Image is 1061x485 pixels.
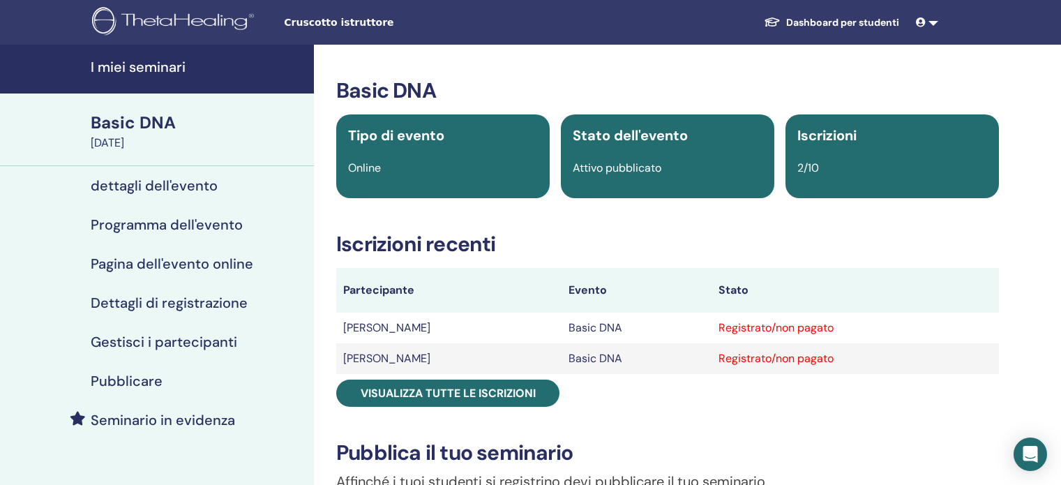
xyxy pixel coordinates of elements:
img: logo.png [92,7,259,38]
h4: Pubblicare [91,373,163,389]
span: Visualizza tutte le iscrizioni [361,386,536,401]
span: 2/10 [797,161,819,175]
a: Visualizza tutte le iscrizioni [336,380,559,407]
img: graduation-cap-white.svg [764,16,781,28]
div: Open Intercom Messenger [1014,438,1047,471]
h3: Basic DNA [336,78,999,103]
h4: Gestisci i partecipanti [91,334,237,350]
td: [PERSON_NAME] [336,313,562,343]
span: Iscrizioni [797,126,857,144]
span: Attivo pubblicato [573,161,661,175]
h4: Seminario in evidenza [91,412,235,428]
span: Stato dell'evento [573,126,688,144]
td: Basic DNA [562,343,712,374]
th: Evento [562,268,712,313]
span: Cruscotto istruttore [284,15,493,30]
div: Registrato/non pagato [718,320,992,336]
div: Basic DNA [91,111,306,135]
h4: Pagina dell'evento online [91,255,253,272]
h4: I miei seminari [91,59,306,75]
th: Partecipante [336,268,562,313]
div: [DATE] [91,135,306,151]
span: Online [348,161,381,175]
a: Dashboard per studenti [753,10,910,36]
td: Basic DNA [562,313,712,343]
h4: Programma dell'evento [91,216,243,233]
h3: Pubblica il tuo seminario [336,440,999,465]
td: [PERSON_NAME] [336,343,562,374]
a: Basic DNA[DATE] [82,111,314,151]
h3: Iscrizioni recenti [336,232,999,257]
h4: Dettagli di registrazione [91,294,248,311]
div: Registrato/non pagato [718,350,992,367]
th: Stato [712,268,999,313]
h4: dettagli dell'evento [91,177,218,194]
span: Tipo di evento [348,126,444,144]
